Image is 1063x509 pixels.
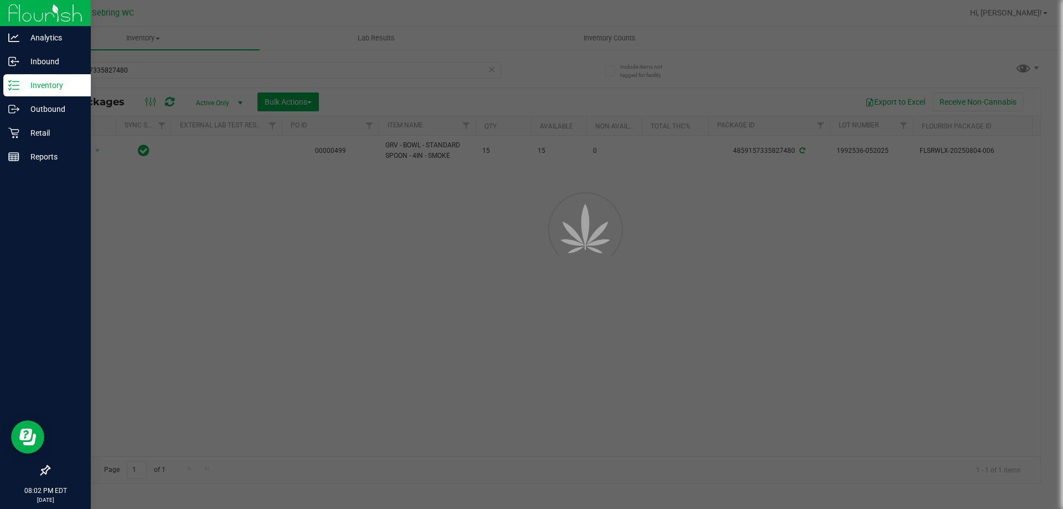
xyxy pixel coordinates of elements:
[8,80,19,91] inline-svg: Inventory
[11,420,44,454] iframe: Resource center
[5,496,86,504] p: [DATE]
[19,55,86,68] p: Inbound
[8,127,19,138] inline-svg: Retail
[19,150,86,163] p: Reports
[8,56,19,67] inline-svg: Inbound
[5,486,86,496] p: 08:02 PM EDT
[19,79,86,92] p: Inventory
[19,126,86,140] p: Retail
[19,102,86,116] p: Outbound
[8,104,19,115] inline-svg: Outbound
[8,151,19,162] inline-svg: Reports
[19,31,86,44] p: Analytics
[8,32,19,43] inline-svg: Analytics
